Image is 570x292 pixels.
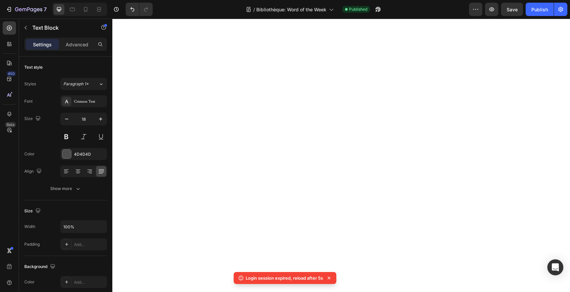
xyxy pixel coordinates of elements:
div: Font [24,98,33,104]
div: Size [24,114,42,123]
div: Text style [24,64,43,70]
div: Open Intercom Messenger [547,259,563,275]
button: Show more [24,183,107,195]
div: Undo/Redo [126,3,153,16]
button: Publish [526,3,554,16]
span: Published [349,6,367,12]
p: Advanced [66,41,88,48]
div: Color [24,151,35,157]
span: Bibliothèque: Word of the Week [256,6,326,13]
input: Auto [61,221,107,233]
iframe: Design area [112,19,570,292]
p: Settings [33,41,52,48]
div: Add... [74,279,105,285]
span: Save [507,7,518,12]
div: Color [24,279,35,285]
p: Login session expired, reload after 5s [246,275,323,281]
div: Show more [50,185,81,192]
div: Beta [5,122,16,127]
p: 7 [44,5,47,13]
div: Align [24,167,43,176]
div: 450 [6,71,16,76]
div: Size [24,207,42,216]
div: Publish [531,6,548,13]
button: 7 [3,3,50,16]
div: Padding [24,241,40,247]
div: Styles [24,81,36,87]
p: Text Block [32,24,89,32]
button: Paragraph 1* [60,78,107,90]
span: / [253,6,255,13]
div: 4D4D4D [74,151,105,157]
div: Width [24,224,35,230]
div: Add... [74,242,105,248]
button: Save [501,3,523,16]
span: Paragraph 1* [63,81,89,87]
div: Background [24,262,57,271]
div: Crimson Text [74,99,105,105]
